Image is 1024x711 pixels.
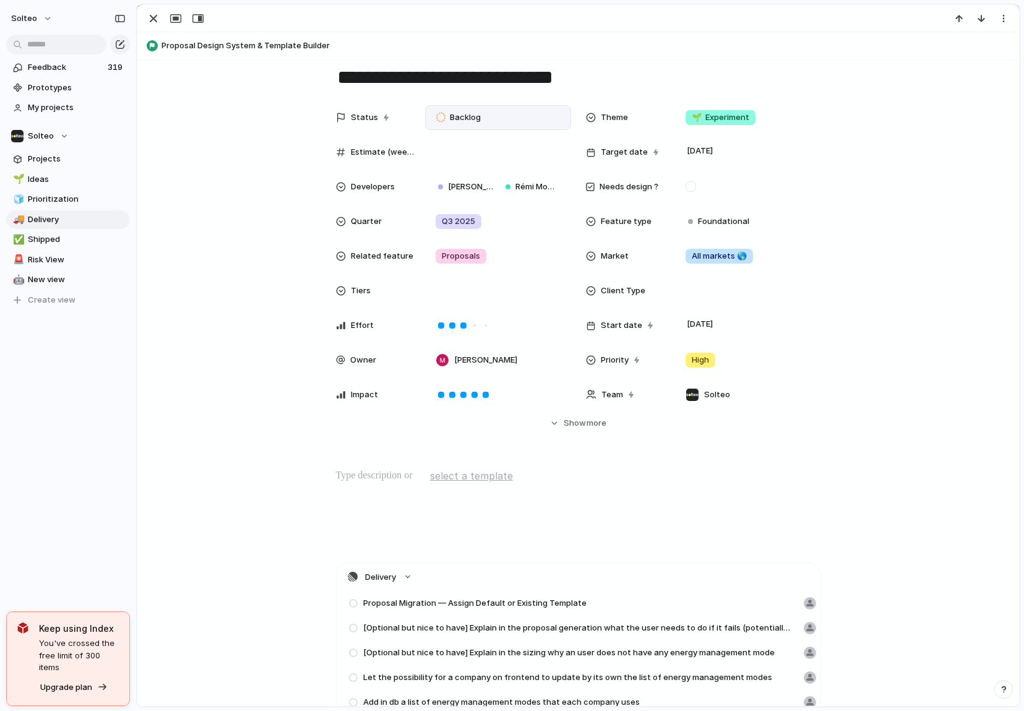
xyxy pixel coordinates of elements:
[341,665,816,690] a: Let the possibility for a company on frontend to update by its own the list of energy management ...
[28,193,126,205] span: Prioritization
[601,111,628,124] span: Theme
[6,127,130,145] button: Solteo
[351,111,378,124] span: Status
[351,319,374,332] span: Effort
[13,273,22,287] div: 🤖
[6,150,130,168] a: Projects
[11,233,24,246] button: ✅
[6,79,130,97] a: Prototypes
[28,130,54,142] span: Solteo
[28,233,126,246] span: Shipped
[6,9,59,28] button: solteo
[28,294,75,306] span: Create view
[363,647,775,659] span: [Optional but nice to have] Explain in the sizing why an user does not have any energy management...
[601,285,645,297] span: Client Type
[587,417,606,429] span: more
[692,354,709,366] span: High
[6,270,130,289] a: 🤖New view
[351,285,371,297] span: Tiers
[39,622,119,635] span: Keep using Index
[337,563,820,591] button: Delivery
[515,181,558,193] span: Rémi Mondenx
[350,354,376,366] span: Owner
[28,101,126,114] span: My projects
[28,82,126,94] span: Prototypes
[684,317,716,332] span: [DATE]
[6,58,130,77] a: Feedback319
[448,181,496,193] span: [PERSON_NAME]
[13,233,22,247] div: ✅
[564,417,586,429] span: Show
[698,215,749,228] span: Foundational
[363,671,772,684] span: Let the possibility for a company on frontend to update by its own the list of energy management ...
[11,193,24,205] button: 🧊
[6,170,130,189] a: 🌱Ideas
[692,111,749,124] span: Experiment
[442,250,480,262] span: Proposals
[108,61,125,74] span: 319
[704,389,730,401] span: Solteo
[341,616,816,640] a: [Optional but nice to have] Explain in the proposal generation what the user needs to do if it fa...
[351,250,413,262] span: Related feature
[40,681,92,694] span: Upgrade plan
[336,412,821,434] button: Showmore
[341,591,816,616] a: Proposal Migration — Assign Default or Existing Template
[601,354,629,366] span: Priority
[37,679,111,696] button: Upgrade plan
[13,212,22,226] div: 🚚
[28,173,126,186] span: Ideas
[13,172,22,186] div: 🌱
[454,354,517,366] span: [PERSON_NAME]
[6,251,130,269] a: 🚨Risk View
[351,389,378,401] span: Impact
[28,274,126,286] span: New view
[601,146,648,158] span: Target date
[39,637,119,674] span: You've crossed the free limit of 300 items
[601,389,623,401] span: Team
[442,215,475,228] span: Q3 2025
[341,640,816,665] a: [Optional but nice to have] Explain in the sizing why an user does not have any energy management...
[11,12,37,25] span: solteo
[11,213,24,226] button: 🚚
[28,153,126,165] span: Projects
[6,190,130,209] a: 🧊Prioritization
[161,40,1013,52] span: Proposal Design System & Template Builder
[351,181,395,193] span: Developers
[430,468,513,483] span: select a template
[601,250,629,262] span: Market
[600,181,658,193] span: Needs design ?
[363,597,587,610] span: Proposal Migration — Assign Default or Existing Template
[351,215,382,228] span: Quarter
[363,622,794,634] span: [Optional but nice to have] Explain in the proposal generation what the user needs to do if it fa...
[28,61,104,74] span: Feedback
[6,230,130,249] a: ✅Shipped
[11,254,24,266] button: 🚨
[11,274,24,286] button: 🤖
[13,192,22,207] div: 🧊
[143,36,1013,56] button: Proposal Design System & Template Builder
[450,111,481,124] span: Backlog
[6,98,130,117] a: My projects
[6,291,130,309] button: Create view
[351,146,415,158] span: Estimate (weeks)
[692,250,747,262] span: All markets 🌎
[6,210,130,229] a: 🚚Delivery
[11,173,24,186] button: 🌱
[684,144,716,158] span: [DATE]
[692,112,702,122] span: 🌱
[28,213,126,226] span: Delivery
[28,254,126,266] span: Risk View
[601,319,642,332] span: Start date
[601,215,652,228] span: Feature type
[428,467,515,485] button: select a template
[363,696,640,709] span: Add in db a list of energy management modes that each company uses
[13,252,22,267] div: 🚨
